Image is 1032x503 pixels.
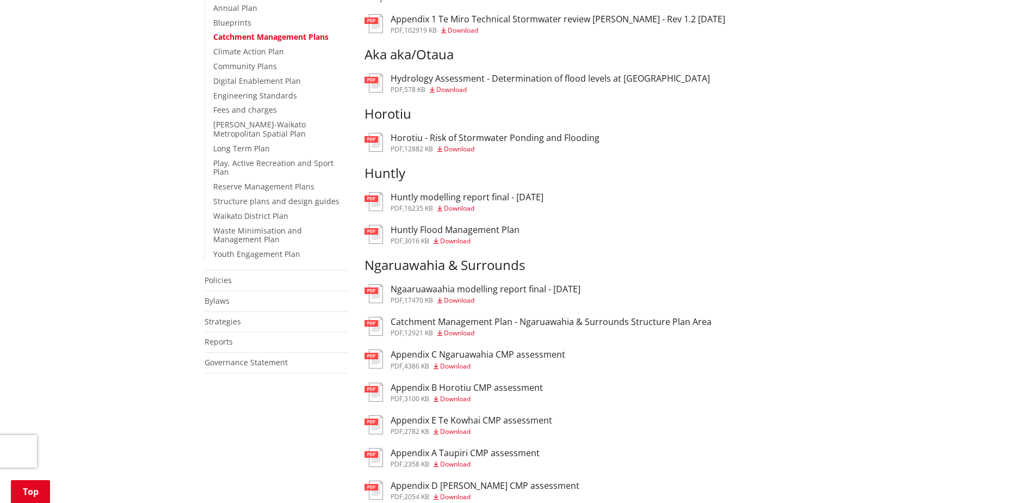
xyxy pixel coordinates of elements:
h3: Huntly Flood Management Plan [391,225,520,235]
img: document-pdf.svg [364,349,383,369]
a: Digital Enablement Plan [213,76,301,86]
a: Appendix 1 Te Miro Technical Stormwater review [PERSON_NAME] - Rev 1.2 [DATE] pdf,102919 KB Download [364,14,725,34]
h3: Ngaaruawaahia modelling report final - [DATE] [391,284,580,295]
img: document-pdf.svg [364,192,383,211]
div: , [391,27,725,34]
a: Bylaws [205,296,230,306]
a: Reports [205,336,233,347]
div: , [391,363,565,370]
a: Engineering Standards [213,90,297,101]
a: Blueprints [213,17,251,28]
div: , [391,396,543,402]
span: 16235 KB [404,204,433,213]
a: Reserve Management Plans [213,181,314,192]
h3: Hydrology Assessment - Determination of flood levels at [GEOGRAPHIC_DATA] [391,73,710,84]
a: Catchment Management Plan - Ngaruawahia & Surrounds Structure Plan Area pdf,12921 KB Download [364,317,712,336]
div: , [391,87,710,93]
img: document-pdf.svg [364,415,383,434]
span: 4386 KB [404,361,429,371]
span: 12921 KB [404,328,433,338]
a: Policies [205,275,232,285]
img: document-pdf.svg [364,284,383,303]
a: Appendix C Ngaruawahia CMP assessment pdf,4386 KB Download [364,349,565,369]
a: Structure plans and design guides [213,196,339,206]
span: Download [436,85,467,94]
a: Fees and charges [213,105,277,115]
span: 3016 KB [404,236,429,246]
span: 2358 KB [404,459,429,469]
span: Download [440,492,471,501]
a: Appendix A Taupiri CMP assessment pdf,2358 KB Download [364,448,540,468]
span: Download [444,328,474,338]
span: 3100 KB [404,394,429,403]
a: Play, Active Recreation and Sport Plan [213,158,333,177]
h3: Huntly [364,165,828,181]
span: pdf [391,492,403,501]
h3: Huntly modelling report final - [DATE] [391,192,543,203]
div: , [391,494,579,500]
div: , [391,205,543,212]
a: Huntly modelling report final - [DATE] pdf,16235 KB Download [364,192,543,212]
img: document-pdf.svg [364,225,383,244]
a: Community Plans [213,61,277,71]
span: Download [448,26,478,35]
span: Download [444,296,474,305]
h3: Horotiu - Risk of Stormwater Ponding and Flooding [391,133,600,143]
img: document-pdf.svg [364,448,383,467]
h3: Aka aka/Otaua [364,47,828,63]
a: Climate Action Plan [213,46,284,57]
a: Appendix B Horotiu CMP assessment pdf,3100 KB Download [364,383,543,402]
img: document-pdf.svg [364,317,383,336]
span: 17470 KB [404,296,433,305]
img: document-pdf.svg [364,481,383,500]
div: , [391,330,712,336]
span: 2054 KB [404,492,429,501]
span: pdf [391,328,403,338]
span: pdf [391,204,403,213]
span: Download [440,361,471,371]
span: pdf [391,236,403,246]
div: , [391,238,520,244]
span: 102919 KB [404,26,437,35]
div: , [391,297,580,304]
div: , [391,428,552,435]
a: Hydrology Assessment - Determination of flood levels at [GEOGRAPHIC_DATA] pdf,578 KB Download [364,73,710,93]
span: Download [444,204,474,213]
span: pdf [391,361,403,371]
a: Annual Plan [213,3,257,13]
span: pdf [391,85,403,94]
div: , [391,146,600,152]
span: pdf [391,427,403,436]
a: Horotiu - Risk of Stormwater Ponding and Flooding pdf,12882 KB Download [364,133,600,152]
span: 2782 KB [404,427,429,436]
span: pdf [391,26,403,35]
h3: Appendix B Horotiu CMP assessment [391,383,543,393]
a: Waikato District Plan [213,211,288,221]
a: Long Term Plan [213,143,270,154]
a: Top [11,480,50,503]
a: Catchment Management Plans [213,32,329,42]
a: Waste Minimisation and Management Plan [213,225,302,245]
h3: Ngaruawahia & Surrounds [364,257,828,273]
span: Download [440,394,471,403]
span: Download [440,459,471,469]
span: Download [444,144,474,154]
img: document-pdf.svg [364,383,383,402]
h3: Catchment Management Plan - Ngaruawahia & Surrounds Structure Plan Area [391,317,712,327]
span: pdf [391,459,403,469]
img: document-pdf.svg [364,14,383,33]
a: Huntly Flood Management Plan pdf,3016 KB Download [364,225,520,244]
span: 12882 KB [404,144,433,154]
a: Strategies [205,316,241,327]
span: 578 KB [404,85,425,94]
a: Appendix E Te Kowhai CMP assessment pdf,2782 KB Download [364,415,552,435]
img: document-pdf.svg [364,73,383,93]
h3: Appendix 1 Te Miro Technical Stormwater review [PERSON_NAME] - Rev 1.2 [DATE] [391,14,725,24]
span: pdf [391,144,403,154]
h3: Appendix C Ngaruawahia CMP assessment [391,349,565,360]
h3: Appendix E Te Kowhai CMP assessment [391,415,552,426]
a: Governance Statement [205,357,288,367]
span: Download [440,236,471,246]
a: Appendix D [PERSON_NAME] CMP assessment pdf,2054 KB Download [364,481,579,500]
span: pdf [391,394,403,403]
